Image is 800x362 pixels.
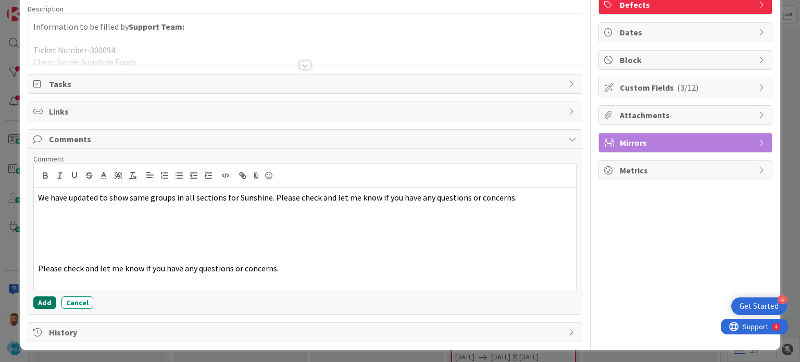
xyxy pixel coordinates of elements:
[129,21,184,32] strong: Support Team:
[620,81,753,94] span: Custom Fields
[38,192,517,203] span: We have updated to show same groups in all sections for Sunshine. Please check and let me know if...
[620,164,753,177] span: Metrics
[22,2,47,14] span: Support
[38,263,279,273] span: Please check and let me know if you have any questions or concerns.
[28,4,64,14] span: Description
[778,295,787,304] div: 4
[33,296,56,309] button: Add
[33,154,64,164] span: Comment
[677,82,698,93] span: ( 3/12 )
[49,326,562,339] span: History
[49,78,562,90] span: Tasks
[49,133,562,145] span: Comments
[740,301,779,311] div: Get Started
[61,296,93,309] button: Cancel
[620,54,753,66] span: Block
[54,4,57,13] div: 4
[620,136,753,149] span: Mirrors
[49,105,562,118] span: Links
[620,109,753,121] span: Attachments
[33,21,576,33] p: Information to be filled by
[731,297,787,315] div: Open Get Started checklist, remaining modules: 4
[620,26,753,39] span: Dates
